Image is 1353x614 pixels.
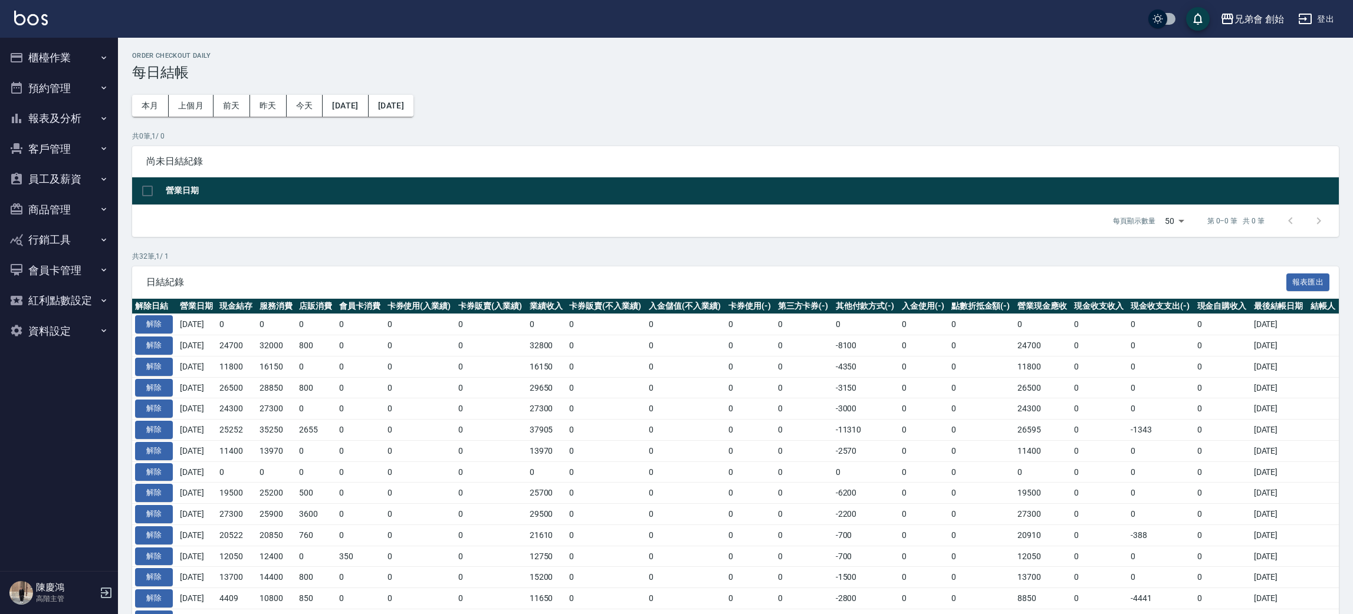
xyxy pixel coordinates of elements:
[775,483,833,504] td: 0
[257,299,296,314] th: 服務消費
[296,314,336,335] td: 0
[899,461,948,483] td: 0
[296,335,336,356] td: 800
[833,299,899,314] th: 其他付款方式(-)
[527,440,566,461] td: 13970
[775,398,833,420] td: 0
[1071,335,1128,356] td: 0
[132,251,1339,262] p: 共 32 筆, 1 / 1
[1014,299,1071,314] th: 營業現金應收
[296,504,336,525] td: 3600
[216,483,256,504] td: 19500
[1194,504,1251,525] td: 0
[5,255,113,286] button: 會員卡管理
[948,461,1014,483] td: 0
[1251,461,1308,483] td: [DATE]
[775,335,833,356] td: 0
[177,420,216,441] td: [DATE]
[1128,461,1194,483] td: 0
[1194,420,1251,441] td: 0
[527,420,566,441] td: 37905
[385,483,456,504] td: 0
[135,568,173,586] button: 解除
[257,420,296,441] td: 35250
[287,95,323,117] button: 今天
[775,420,833,441] td: 0
[1128,356,1194,377] td: 0
[455,546,527,567] td: 0
[5,316,113,346] button: 資料設定
[177,524,216,546] td: [DATE]
[566,356,646,377] td: 0
[833,524,899,546] td: -700
[455,440,527,461] td: 0
[336,377,385,398] td: 0
[899,483,948,504] td: 0
[132,95,169,117] button: 本月
[566,314,646,335] td: 0
[527,398,566,420] td: 27300
[725,420,775,441] td: 0
[455,504,527,525] td: 0
[566,461,646,483] td: 0
[146,276,1286,288] span: 日結紀錄
[948,483,1014,504] td: 0
[899,504,948,525] td: 0
[566,483,646,504] td: 0
[177,299,216,314] th: 營業日期
[948,420,1014,441] td: 0
[1128,504,1194,525] td: 0
[1071,440,1128,461] td: 0
[1234,12,1284,27] div: 兄弟會 創始
[163,177,1339,205] th: 營業日期
[177,504,216,525] td: [DATE]
[5,225,113,255] button: 行銷工具
[1194,314,1251,335] td: 0
[135,589,173,608] button: 解除
[146,156,1325,167] span: 尚未日結紀錄
[899,440,948,461] td: 0
[250,95,287,117] button: 昨天
[899,314,948,335] td: 0
[1293,8,1339,30] button: 登出
[725,377,775,398] td: 0
[455,314,527,335] td: 0
[135,400,173,418] button: 解除
[296,299,336,314] th: 店販消費
[1251,483,1308,504] td: [DATE]
[132,299,177,314] th: 解除日結
[177,546,216,567] td: [DATE]
[566,398,646,420] td: 0
[135,379,173,397] button: 解除
[1286,276,1330,287] a: 報表匯出
[1071,504,1128,525] td: 0
[646,314,725,335] td: 0
[14,11,48,25] img: Logo
[646,335,725,356] td: 0
[1251,504,1308,525] td: [DATE]
[336,504,385,525] td: 0
[257,377,296,398] td: 28850
[216,420,256,441] td: 25252
[135,505,173,523] button: 解除
[833,504,899,525] td: -2200
[177,377,216,398] td: [DATE]
[216,299,256,314] th: 現金結存
[296,483,336,504] td: 500
[899,356,948,377] td: 0
[899,377,948,398] td: 0
[725,524,775,546] td: 0
[566,377,646,398] td: 0
[1128,398,1194,420] td: 0
[1071,524,1128,546] td: 0
[135,484,173,502] button: 解除
[1251,314,1308,335] td: [DATE]
[216,546,256,567] td: 12050
[5,42,113,73] button: 櫃檯作業
[455,483,527,504] td: 0
[257,524,296,546] td: 20850
[1014,461,1071,483] td: 0
[1071,398,1128,420] td: 0
[323,95,368,117] button: [DATE]
[527,299,566,314] th: 業績收入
